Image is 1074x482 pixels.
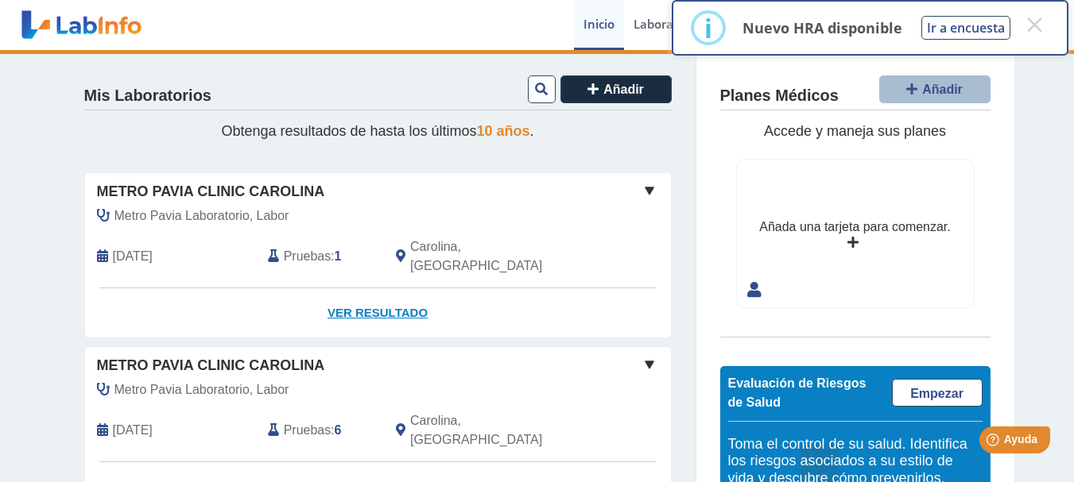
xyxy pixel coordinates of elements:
[759,218,950,237] div: Añada una tarjeta para comenzar.
[704,13,712,42] div: i
[256,237,384,276] div: :
[114,206,289,226] span: Metro Pavia Laboratorio, Labor
[477,123,530,139] span: 10 años
[113,421,153,440] span: 2025-05-20
[284,421,331,440] span: Pruebas
[221,123,533,139] span: Obtenga resultados de hasta los últimos .
[932,420,1057,465] iframe: Help widget launcher
[742,18,902,37] p: Nuevo HRA disponible
[892,379,983,407] a: Empezar
[85,288,671,338] a: Ver Resultado
[910,387,963,400] span: Empezar
[84,87,211,106] h4: Mis Laboratorios
[922,83,963,96] span: Añadir
[256,411,384,449] div: :
[879,75,991,103] button: Añadir
[114,380,289,399] span: Metro Pavia Laboratorio, Labor
[97,181,325,202] span: Metro Pavia Clinic Carolina
[284,247,331,266] span: Pruebas
[410,237,586,276] span: Carolina, PR
[1020,10,1049,39] button: Close this dialog
[764,123,946,139] span: Accede y maneja sus planes
[335,423,342,437] b: 6
[335,249,342,263] b: 1
[410,411,586,449] span: Carolina, PR
[720,87,839,106] h4: Planes Médicos
[921,16,1010,40] button: Ir a encuesta
[113,247,153,266] span: 2025-08-21
[560,75,672,103] button: Añadir
[603,83,644,96] span: Añadir
[97,355,325,376] span: Metro Pavia Clinic Carolina
[728,376,867,409] span: Evaluación de Riesgos de Salud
